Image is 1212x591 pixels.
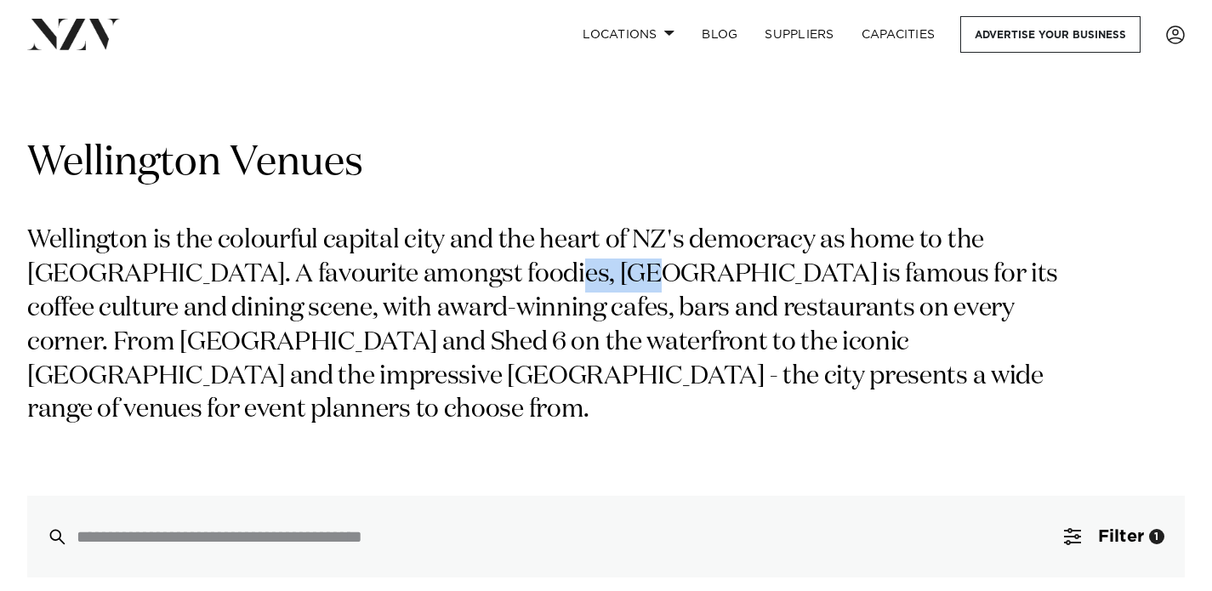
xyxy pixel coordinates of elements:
a: SUPPLIERS [751,16,847,53]
a: Locations [569,16,688,53]
img: nzv-logo.png [27,19,120,49]
span: Filter [1098,528,1144,545]
h1: Wellington Venues [27,137,1185,190]
button: Filter1 [1044,496,1185,577]
a: Advertise your business [960,16,1141,53]
a: BLOG [688,16,751,53]
div: 1 [1149,529,1164,544]
p: Wellington is the colourful capital city and the heart of NZ's democracy as home to the [GEOGRAPH... [27,224,1078,428]
a: Capacities [848,16,949,53]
